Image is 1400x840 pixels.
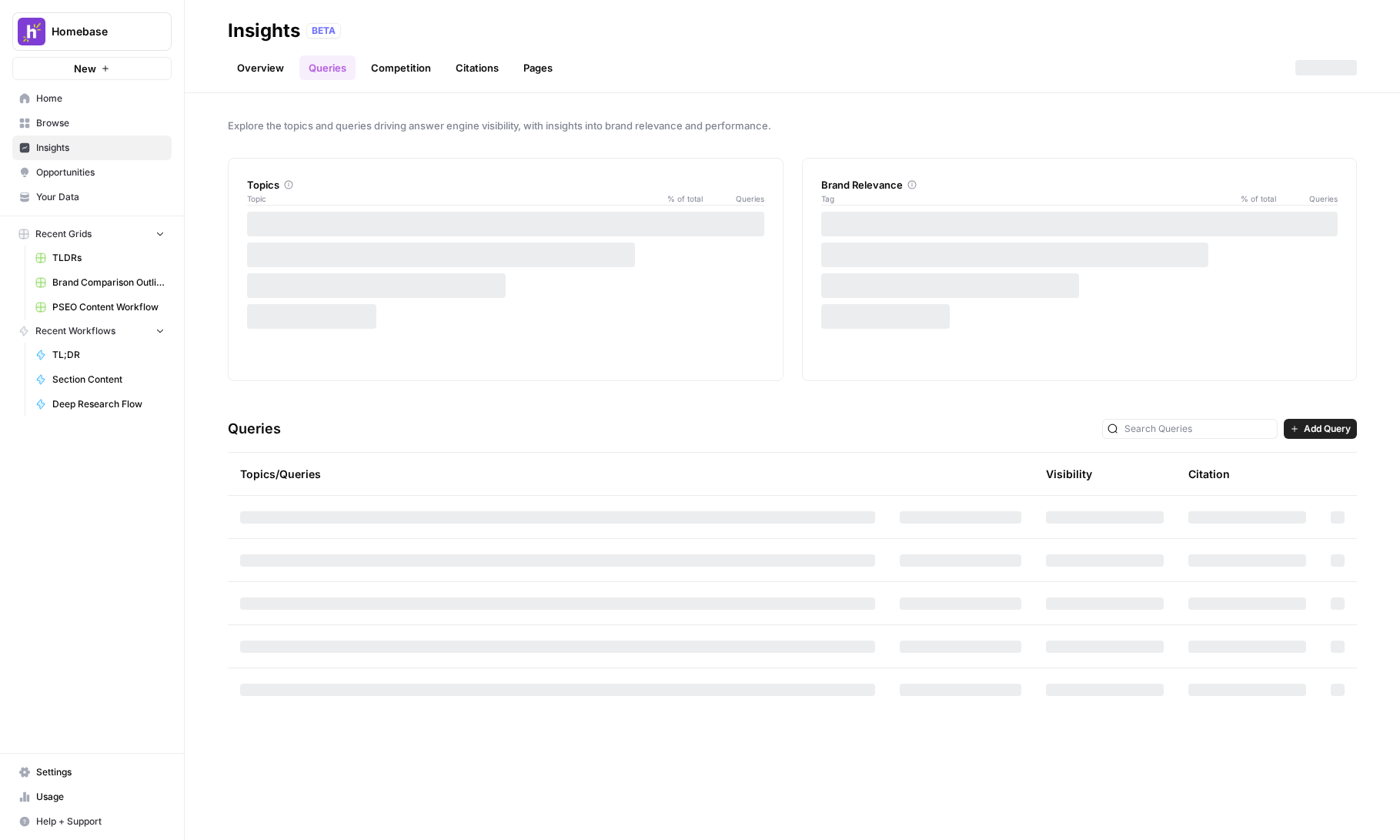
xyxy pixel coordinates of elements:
button: New [12,57,172,80]
a: Insights [12,136,172,160]
span: Your Data [36,190,165,204]
button: Workspace: Homebase [12,12,172,51]
a: Brand Comparison Outline Generator [28,270,172,295]
span: Recent Grids [35,227,92,241]
div: Topics/Queries [240,453,875,495]
span: Queries [703,192,764,205]
a: Opportunities [12,160,172,185]
a: Settings [12,760,172,785]
a: Deep Research Flow [28,392,172,417]
span: TLDRs [52,251,165,265]
span: Tag [821,192,1231,205]
a: Queries [299,55,356,80]
a: Overview [228,55,293,80]
span: PSEO Content Workflow [52,300,165,314]
a: Browse [12,111,172,136]
span: Settings [36,765,165,779]
span: Add Query [1304,422,1351,436]
a: Competition [362,55,440,80]
span: Deep Research Flow [52,397,165,411]
button: Add Query [1284,419,1357,439]
span: Topic [247,192,657,205]
span: Browse [36,116,165,130]
button: Recent Workflows [12,320,172,343]
div: Visibility [1046,467,1092,482]
a: Citations [446,55,508,80]
span: % of total [657,192,703,205]
a: Section Content [28,367,172,392]
h3: Queries [228,418,281,440]
span: Explore the topics and queries driving answer engine visibility, with insights into brand relevan... [228,118,1357,133]
span: New [74,61,96,76]
div: Insights [228,18,300,43]
span: Usage [36,790,165,804]
button: Help + Support [12,809,172,834]
img: Homebase Logo [18,18,45,45]
div: BETA [306,23,341,38]
a: TLDRs [28,246,172,270]
span: Home [36,92,165,105]
span: Brand Comparison Outline Generator [52,276,165,289]
a: TL;DR [28,343,172,367]
span: Insights [36,141,165,155]
div: Citation [1188,453,1230,495]
span: Opportunities [36,166,165,179]
span: Queries [1276,192,1338,205]
div: Brand Relevance [821,177,1338,192]
span: Homebase [52,24,145,39]
div: Topics [247,177,764,192]
span: Recent Workflows [35,324,115,338]
a: Usage [12,785,172,809]
a: Your Data [12,185,172,209]
span: Section Content [52,373,165,387]
button: Recent Grids [12,223,172,246]
a: Pages [514,55,562,80]
span: Help + Support [36,815,165,828]
span: % of total [1230,192,1276,205]
input: Search Queries [1124,421,1272,437]
a: Home [12,86,172,111]
span: TL;DR [52,348,165,362]
a: PSEO Content Workflow [28,295,172,320]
